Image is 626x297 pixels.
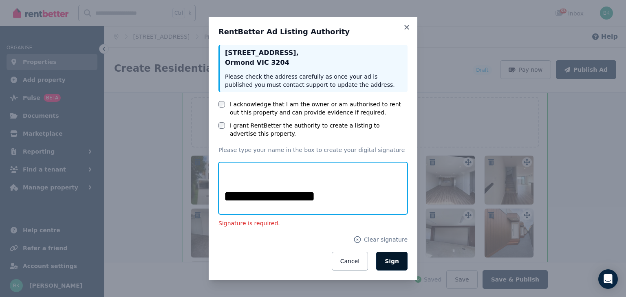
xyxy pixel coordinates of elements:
[332,252,368,271] button: Cancel
[218,219,408,227] p: Signature is required.
[598,269,618,289] div: Open Intercom Messenger
[218,146,408,154] p: Please type your name in the box to create your digital signature
[218,27,408,37] h3: RentBetter Ad Listing Authority
[225,73,403,89] p: Please check the address carefully as once your ad is published you must contact support to updat...
[230,100,408,117] label: I acknowledge that I am the owner or am authorised to rent out this property and can provide evid...
[364,235,408,244] span: Clear signature
[376,252,408,271] button: Sign
[225,48,403,68] p: [STREET_ADDRESS] , Ormond VIC 3204
[385,258,399,264] span: Sign
[230,121,408,138] label: I grant RentBetter the authority to create a listing to advertise this property.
